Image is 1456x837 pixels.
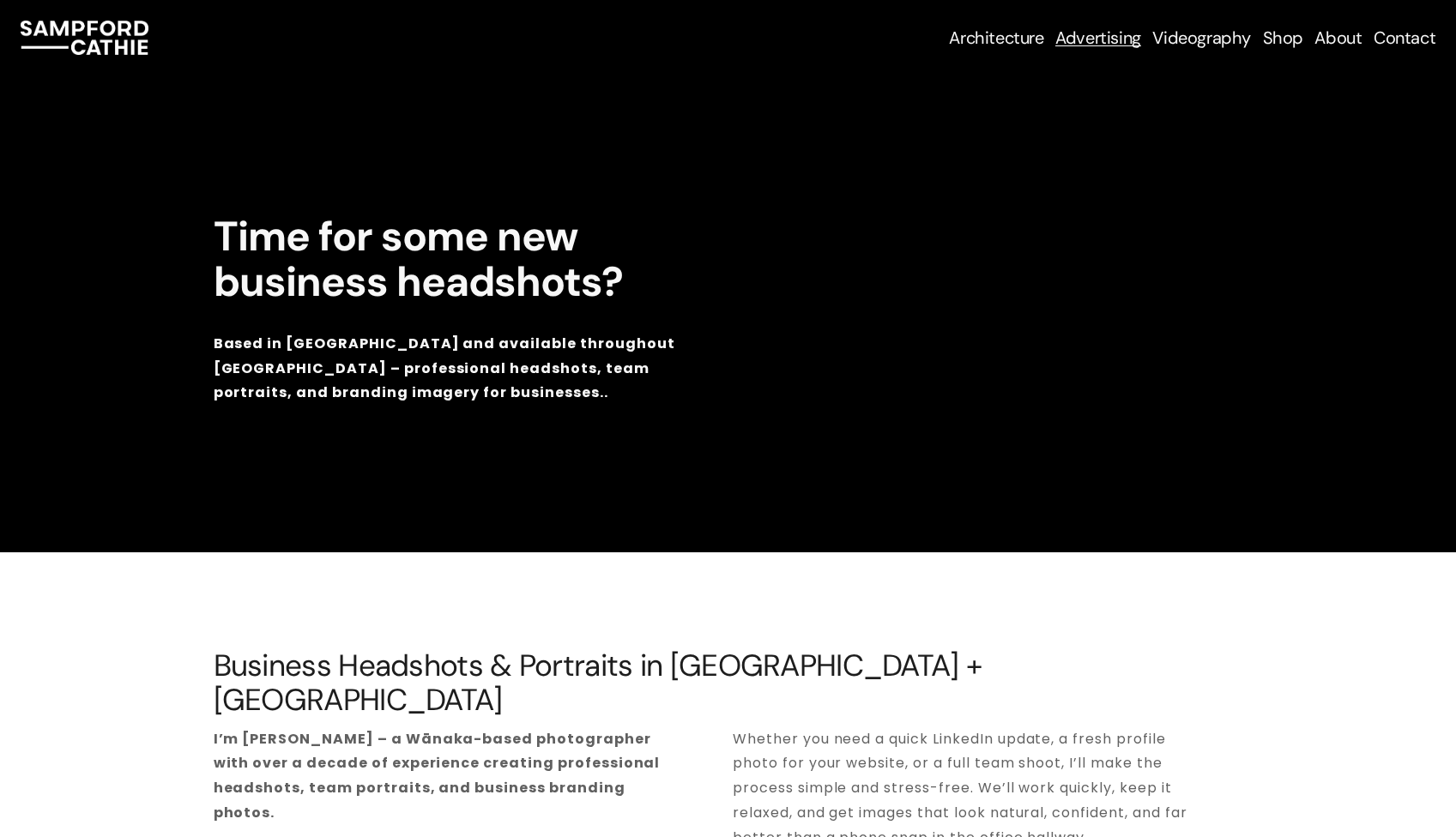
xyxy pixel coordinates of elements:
[1055,26,1141,50] a: folder dropdown
[1374,26,1435,50] a: Contact
[214,209,624,309] strong: Time for some new business headshots?
[1314,26,1362,50] a: About
[21,21,148,55] img: Sampford Cathie Photo + Video
[214,729,664,822] strong: I’m [PERSON_NAME] – a Wānaka-based photographer with over a decade of experience creating profess...
[214,334,679,403] strong: Based in [GEOGRAPHIC_DATA] and available throughout [GEOGRAPHIC_DATA] – professional headshots, t...
[949,27,1043,48] span: Architecture
[1263,26,1303,50] a: Shop
[1055,27,1141,48] span: Advertising
[1152,26,1251,50] a: Videography
[949,26,1043,50] a: folder dropdown
[214,648,1243,717] h2: Business Headshots & Portraits in [GEOGRAPHIC_DATA] + [GEOGRAPHIC_DATA]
